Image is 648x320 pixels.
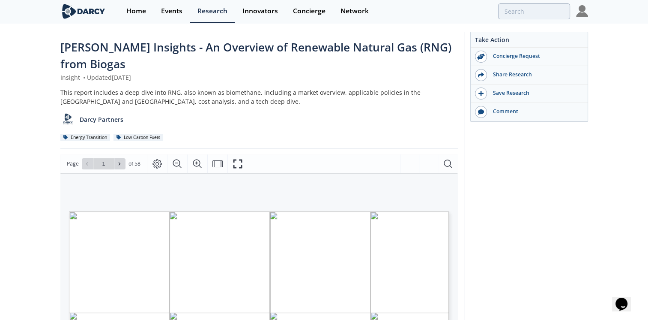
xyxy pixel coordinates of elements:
img: logo-wide.svg [60,4,107,19]
div: Low Carbon Fuels [113,134,164,142]
div: Innovators [242,8,278,15]
div: Research [197,8,227,15]
img: Profile [576,5,588,17]
div: Save Research [487,89,583,97]
div: This report includes a deep dive into RNG, also known as biomethane, including a market overview,... [60,88,458,106]
p: Darcy Partners [80,115,123,124]
div: Network [340,8,369,15]
div: Take Action [471,35,588,48]
div: Energy Transition [60,134,110,142]
div: Share Research [487,71,583,78]
div: Comment [487,108,583,115]
span: • [82,73,87,82]
iframe: chat widget [612,286,639,311]
div: Insight Updated [DATE] [60,73,458,82]
div: Concierge Request [487,52,583,60]
input: Advanced Search [498,3,570,19]
div: Home [126,8,146,15]
span: [PERSON_NAME] Insights - An Overview of Renewable Natural Gas (RNG) from Biogas [60,39,451,72]
div: Concierge [293,8,325,15]
div: Events [161,8,182,15]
